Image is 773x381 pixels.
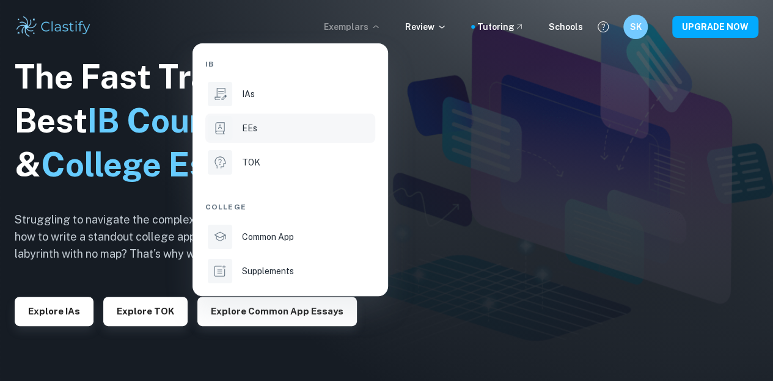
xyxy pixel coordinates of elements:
p: EEs [242,122,257,135]
p: Supplements [242,264,294,278]
span: IB [205,59,214,70]
p: TOK [242,156,260,169]
a: Supplements [205,256,375,286]
p: Common App [242,230,294,244]
a: IAs [205,79,375,109]
span: College [205,201,246,212]
a: EEs [205,114,375,143]
p: IAs [242,87,255,101]
a: Common App [205,222,375,252]
a: TOK [205,148,375,177]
